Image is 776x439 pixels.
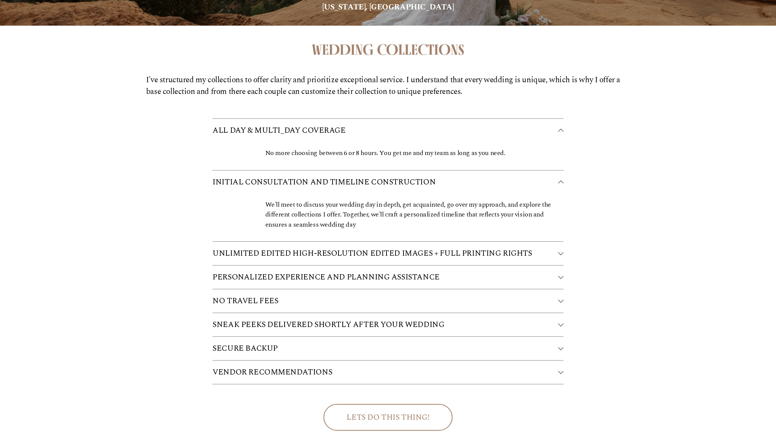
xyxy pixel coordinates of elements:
span: PERSONALIZED EXPERIENCE AND PLANNING ASSISTANCE [212,271,558,283]
button: SECURE BACKUP [212,337,564,360]
span: SECURE BACKUP [212,342,558,355]
p: We'll meet to discuss your wedding day in depth, get acquainted, go over my approach, and explore... [265,200,564,230]
p: I've structured my collections to offer clarity and prioritize exceptional service. I understand ... [146,74,630,98]
a: LETS DO THIS THING! [323,404,453,431]
div: INITIAL CONSULTATION AND TIMELINE CONSTRUCTION [212,194,564,241]
button: VENDOR RECOMMENDATIONS [212,361,564,384]
p: No more choosing between 6 or 8 hours. You get me and my team as long as you need. [265,148,564,158]
span: VENDOR RECOMMENDATIONS [212,366,558,378]
button: UNLIMITED EDITED HIGH-RESOLUTION EDITED IMAGES + FULL PRINTING RIGHTS [212,242,564,265]
button: NO TRAVEL FEES [212,289,564,313]
div: ALL DAY & MULTI_DAY COVERAGE [212,142,564,170]
span: SNEAK PEEKS DELIVERED SHORTLY AFTER YOUR WEDDING [212,319,558,331]
button: PERSONALIZED EXPERIENCE AND PLANNING ASSISTANCE [212,266,564,289]
span: NO TRAVEL FEES [212,295,558,307]
span: UNLIMITED EDITED HIGH-RESOLUTION EDITED IMAGES + FULL PRINTING RIGHTS [212,247,558,259]
button: ALL DAY & MULTI_DAY COVERAGE [212,119,564,142]
span: INITIAL CONSULTATION AND TIMELINE CONSTRUCTION [212,176,558,188]
button: INITIAL CONSULTATION AND TIMELINE CONSTRUCTION [212,170,564,194]
strong: [US_STATE], [GEOGRAPHIC_DATA] [322,1,454,13]
span: ALL DAY & MULTI_DAY COVERAGE [212,124,558,137]
button: SNEAK PEEKS DELIVERED SHORTLY AFTER YOUR WEDDING [212,313,564,336]
strong: Wedding Collections [312,41,464,58]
